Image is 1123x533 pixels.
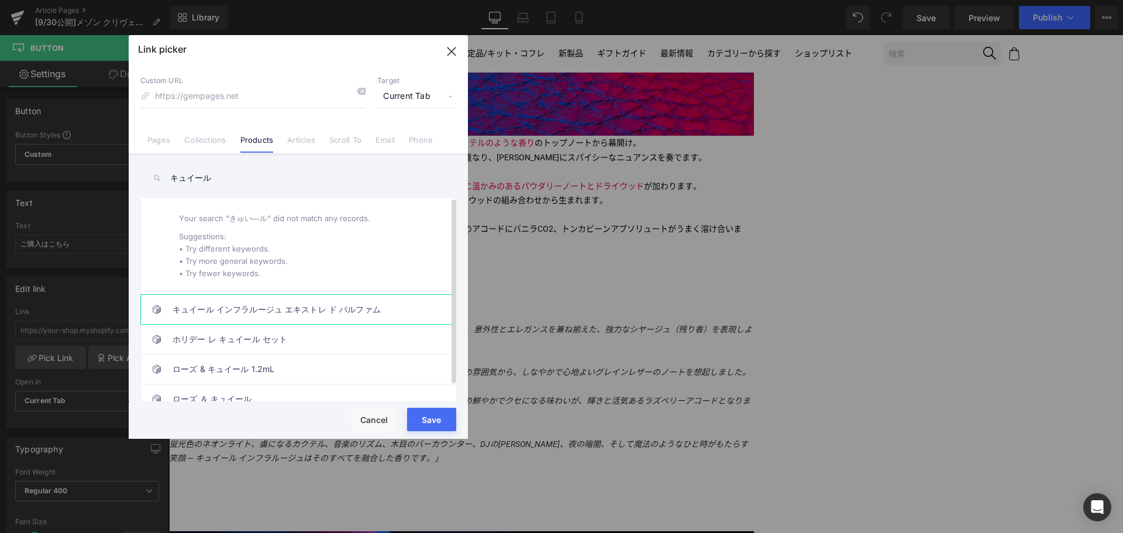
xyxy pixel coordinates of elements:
[173,355,430,384] a: ローズ & キュイール 1.2mL
[377,85,456,108] span: Current Tab
[240,135,274,153] a: Products
[491,9,524,29] a: 最新情報
[147,135,170,153] a: Pages
[173,384,430,414] a: ローズ ＆ キュイール
[290,9,376,29] a: 限定品/キット・コフレ
[140,76,366,85] p: Custom URL
[329,135,361,153] a: Scroll To
[173,325,430,354] a: ホリデー レ キュイール セット
[140,165,456,191] input: search ...
[626,9,683,29] a: ショップリスト
[376,135,395,153] a: Email
[184,135,226,153] a: Collections
[66,189,229,198] span: 深みと温かみのある、クセになるような香り
[287,135,315,153] a: Articles
[377,76,456,85] p: Target
[409,135,433,153] a: Phone
[428,9,477,29] a: ギフトガイド
[173,295,430,324] a: キュイール インフラルージュ エキストレ ド パルファム
[814,12,827,25] img: Icon_Search.svg
[715,7,832,31] input: 検索
[66,146,475,156] span: 美しく拡散性の高いスエードレザーのアコードが広がり、そこに温かみのあるパウダリーノートとドライウッド
[351,408,398,431] button: Cancel
[538,9,612,29] a: カテゴリーから探す
[103,12,197,26] img: ラトリエ デ パルファム 公式オンラインストア
[211,9,276,29] a: ブランドから探す
[839,12,852,25] img: Icon_Cart.svg
[140,85,366,108] input: https://gempages.net
[1083,493,1111,521] div: Open Intercom Messenger
[138,43,187,55] p: Link picker
[390,9,414,29] a: 新製品
[407,408,456,431] button: Save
